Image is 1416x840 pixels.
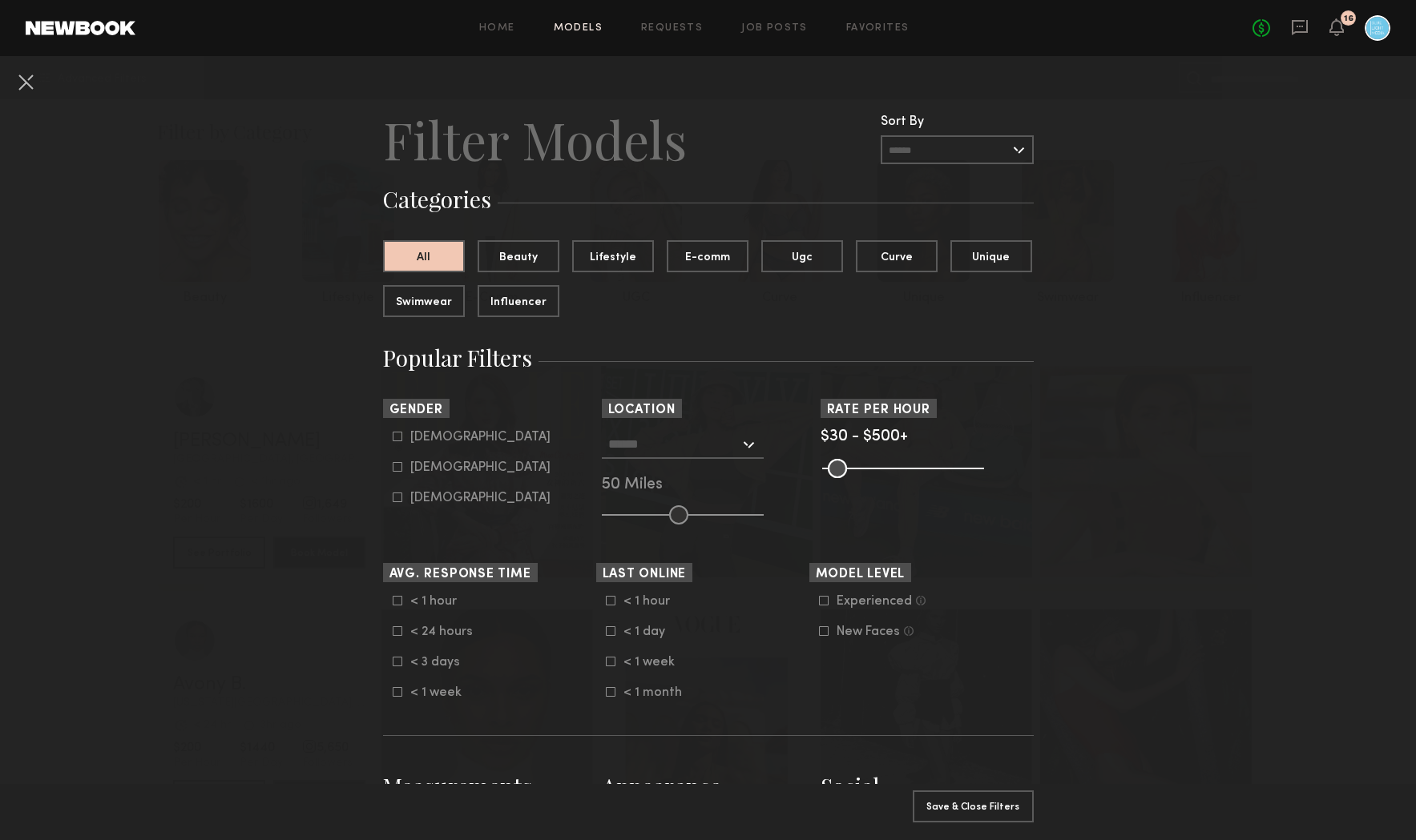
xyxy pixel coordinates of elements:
[608,404,676,416] span: Location
[383,240,465,272] button: All
[602,478,815,492] div: 50 Miles
[410,463,551,472] div: [DEMOGRAPHIC_DATA]
[389,404,443,416] span: Gender
[761,240,843,272] button: Ugc
[554,23,603,34] a: Models
[410,597,473,606] div: < 1 hour
[383,771,596,802] h3: Measurements
[913,790,1034,822] button: Save & Close Filters
[623,597,686,606] div: < 1 hour
[816,569,906,581] span: Model Level
[410,657,473,667] div: < 3 days
[623,657,686,667] div: < 1 week
[410,432,551,442] div: [DEMOGRAPHIC_DATA]
[837,597,912,606] div: Experienced
[572,240,654,272] button: Lifestyle
[623,688,686,697] div: < 1 month
[383,285,465,317] button: Swimwear
[410,688,473,697] div: < 1 week
[13,69,38,98] common-close-button: Cancel
[881,115,1034,129] div: Sort By
[410,627,473,637] div: < 24 hours
[478,240,559,272] button: Beauty
[667,240,748,272] button: E-comm
[641,23,703,34] a: Requests
[383,107,687,171] h2: Filter Models
[821,771,1034,802] h3: Social
[602,771,815,802] h3: Appearance
[856,240,938,272] button: Curve
[478,285,559,317] button: Influencer
[389,569,531,581] span: Avg. Response Time
[837,627,900,637] div: New Faces
[410,493,551,503] div: [DEMOGRAPHIC_DATA]
[950,240,1032,272] button: Unique
[827,404,931,416] span: Rate per Hour
[846,23,910,34] a: Favorites
[603,569,687,581] span: Last Online
[479,23,515,34] a: Home
[741,23,808,34] a: Job Posts
[821,429,908,444] span: $30 - $500+
[383,184,1034,215] h3: Categories
[1344,14,1353,23] div: 16
[623,627,686,637] div: < 1 day
[13,69,38,94] button: Cancel
[383,343,1034,373] h3: Popular Filters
